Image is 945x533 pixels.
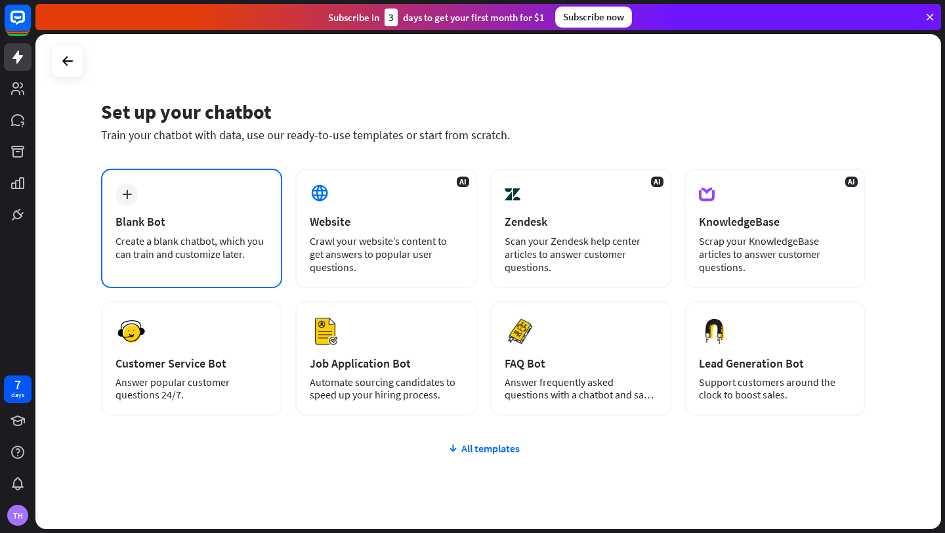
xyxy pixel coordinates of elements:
div: Scrap your KnowledgeBase articles to answer customer questions. [699,234,851,274]
div: Customer Service Bot [115,356,268,371]
a: 7 days [4,375,31,403]
div: Subscribe now [555,7,632,28]
span: AI [845,177,858,187]
span: AI [457,177,469,187]
div: All templates [101,442,866,455]
div: Job Application Bot [310,356,462,371]
div: Support customers around the clock to boost sales. [699,376,851,401]
div: Create a blank chatbot, which you can train and customize later. [115,234,268,261]
div: TH [7,505,28,526]
div: KnowledgeBase [699,214,851,229]
div: Lead Generation Bot [699,356,851,371]
div: days [11,391,24,400]
div: Set up your chatbot [101,99,866,124]
div: Website [310,214,462,229]
div: Answer frequently asked questions with a chatbot and save your time. [505,376,657,401]
div: 7 [14,379,21,391]
div: 3 [385,9,398,26]
div: Subscribe in days to get your first month for $1 [328,9,545,26]
div: FAQ Bot [505,356,657,371]
div: Zendesk [505,214,657,229]
div: Blank Bot [115,214,268,229]
span: AI [651,177,663,187]
div: Train your chatbot with data, use our ready-to-use templates or start from scratch. [101,127,866,142]
div: Crawl your website’s content to get answers to popular user questions. [310,234,462,274]
div: Answer popular customer questions 24/7. [115,376,268,401]
i: plus [122,190,132,199]
button: Open LiveChat chat widget [10,5,50,45]
div: Automate sourcing candidates to speed up your hiring process. [310,376,462,401]
div: Scan your Zendesk help center articles to answer customer questions. [505,234,657,274]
